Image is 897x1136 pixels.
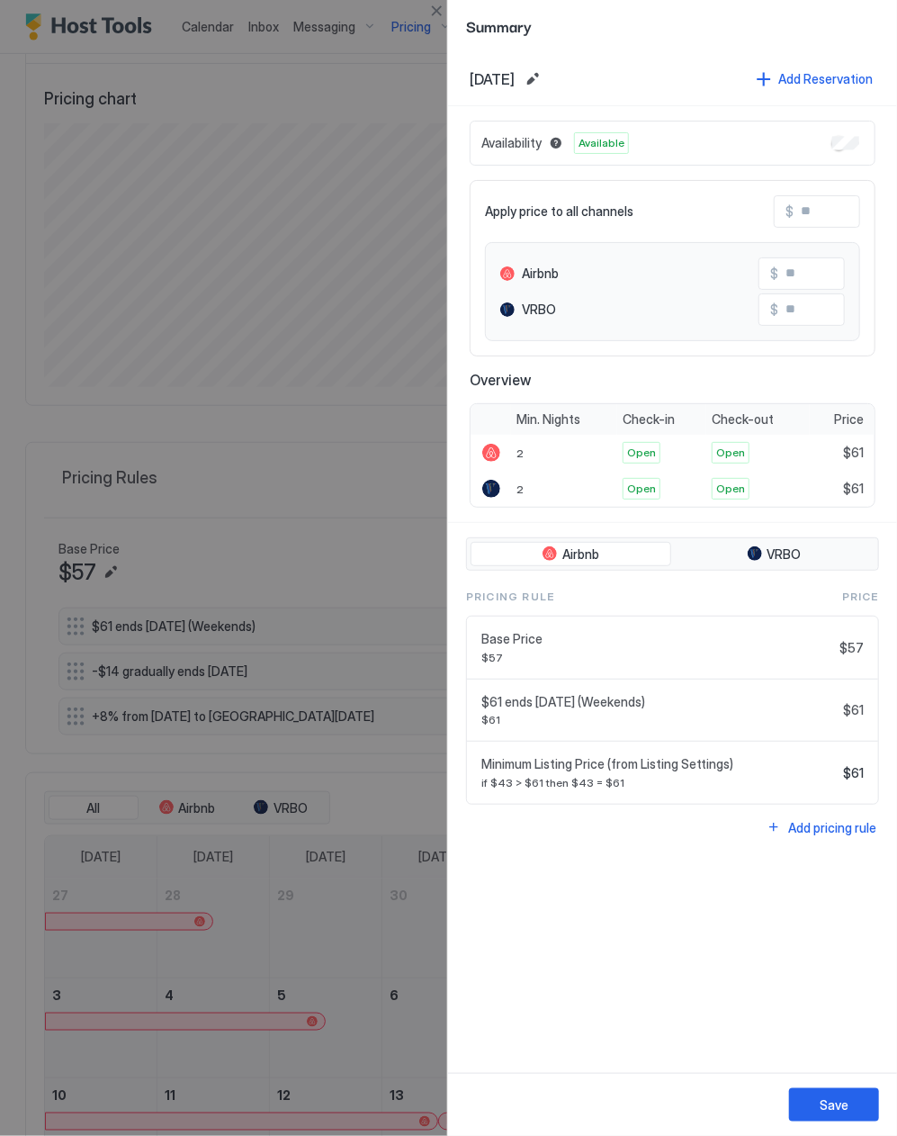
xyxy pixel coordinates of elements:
div: Add Reservation [778,69,873,88]
span: Check-out [712,411,774,428]
span: VRBO [767,546,802,563]
span: Availability [481,135,542,151]
span: Price [842,589,879,605]
span: $61 [843,445,864,461]
span: Min. Nights [516,411,580,428]
span: Summary [466,14,879,37]
button: Edit date range [522,68,543,90]
div: Save [820,1095,848,1114]
span: Minimum Listing Price (from Listing Settings) [481,756,836,772]
span: $61 [481,713,836,726]
span: Overview [470,371,875,389]
div: tab-group [466,537,879,572]
span: VRBO [522,302,556,318]
span: Check-in [623,411,675,428]
span: $61 [843,702,864,718]
span: Price [834,411,864,428]
button: Add pricing rule [764,816,879,840]
span: Airbnb [562,546,599,563]
span: 2 [516,446,524,460]
span: Apply price to all channels [485,203,633,220]
button: VRBO [675,542,875,567]
button: Save [789,1088,879,1122]
span: $61 [843,765,864,781]
span: 2 [516,482,524,496]
span: Base Price [481,631,832,647]
span: $61 [843,481,864,497]
span: $61 ends [DATE] (Weekends) [481,694,836,710]
span: $ [785,203,794,220]
span: Open [627,481,656,497]
span: $57 [839,640,864,656]
button: Airbnb [471,542,671,567]
div: Add pricing rule [788,818,876,837]
span: Available [579,135,624,151]
span: if $43 > $61 then $43 = $61 [481,776,836,789]
button: Add Reservation [754,67,875,91]
span: $ [770,266,778,282]
span: $57 [481,651,832,664]
button: Blocked dates override all pricing rules and remain unavailable until manually unblocked [545,132,567,154]
span: [DATE] [470,70,515,88]
span: Open [627,445,656,461]
span: Open [716,445,745,461]
span: Pricing Rule [466,589,554,605]
span: Open [716,481,745,497]
span: Airbnb [522,266,559,282]
span: $ [770,302,778,318]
